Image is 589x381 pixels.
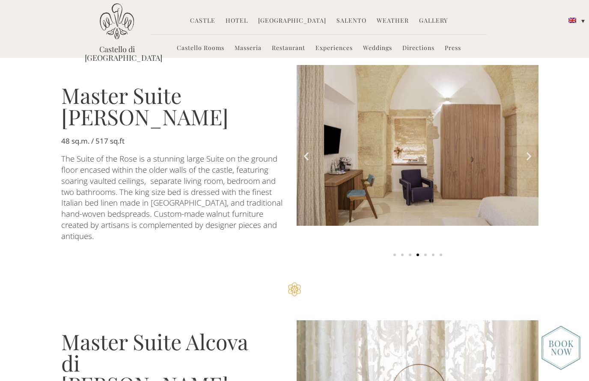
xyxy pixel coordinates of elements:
img: new-booknow.png [541,326,580,370]
a: Masseria [235,44,262,53]
img: English [568,18,576,23]
span: The Suite of the Rose is a stunning large Suite on the ground floor encased within the older wall... [61,153,285,241]
div: Previous slide [301,151,312,162]
a: Castello di [GEOGRAPHIC_DATA] [85,45,149,62]
a: [GEOGRAPHIC_DATA] [258,16,326,26]
a: Directions [402,44,434,53]
img: Castello di Ugento [100,3,134,40]
span: Go to slide 5 [424,254,427,257]
span: Go to slide 3 [409,254,411,257]
b: 48 sq.m. / 517 sq.ft [61,136,125,146]
a: Weather [377,16,409,26]
a: Gallery [419,16,448,26]
a: Castello Rooms [177,44,224,53]
h3: Master Suite [PERSON_NAME] [61,85,284,127]
a: Castle [190,16,215,26]
div: Next slide [524,151,534,162]
img: Suite della Rosa_U6A4639-2 [297,65,538,227]
a: Hotel [226,16,248,26]
span: Go to slide 4 [416,254,419,257]
span: Go to slide 1 [393,254,396,257]
div: 4 of 7 [297,65,538,229]
a: Experiences [315,44,353,53]
span: Go to slide 2 [401,254,404,257]
div: Carousel | Horizontal scrolling: Arrow Left & Right [297,65,538,261]
a: Restaurant [272,44,305,53]
a: Salento [336,16,366,26]
span: Go to slide 7 [440,254,442,257]
a: Weddings [363,44,392,53]
span: Go to slide 6 [432,254,434,257]
a: Press [445,44,461,53]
